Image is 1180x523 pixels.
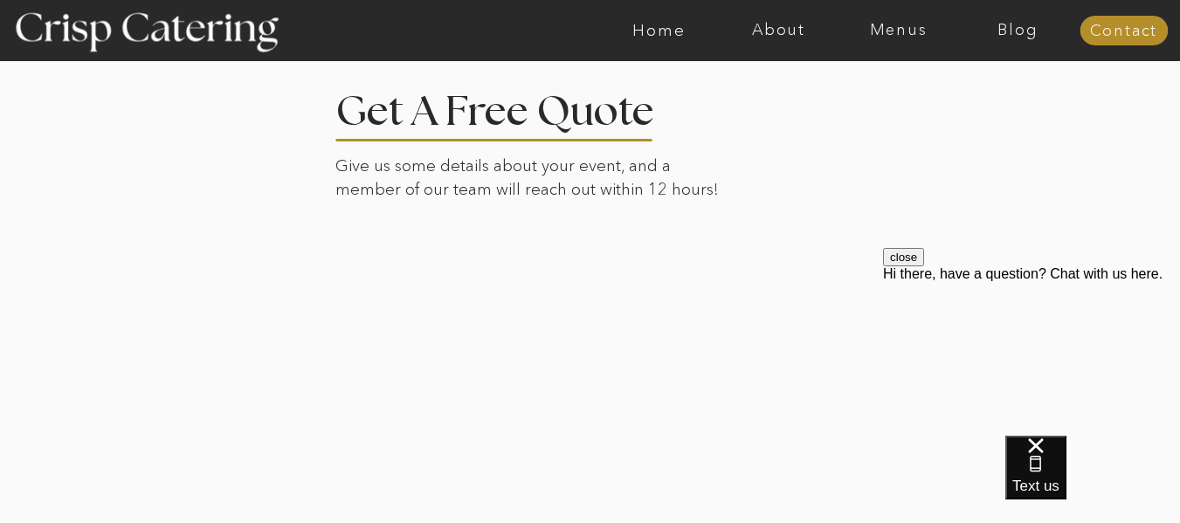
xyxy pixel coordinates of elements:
[958,22,1078,39] a: Blog
[1005,436,1180,523] iframe: podium webchat widget bubble
[335,92,707,124] h2: Get A Free Quote
[838,22,958,39] a: Menus
[883,248,1180,458] iframe: podium webchat widget prompt
[1080,23,1168,40] a: Contact
[335,155,731,206] p: Give us some details about your event, and a member of our team will reach out within 12 hours!
[599,22,719,39] a: Home
[719,22,838,39] a: About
